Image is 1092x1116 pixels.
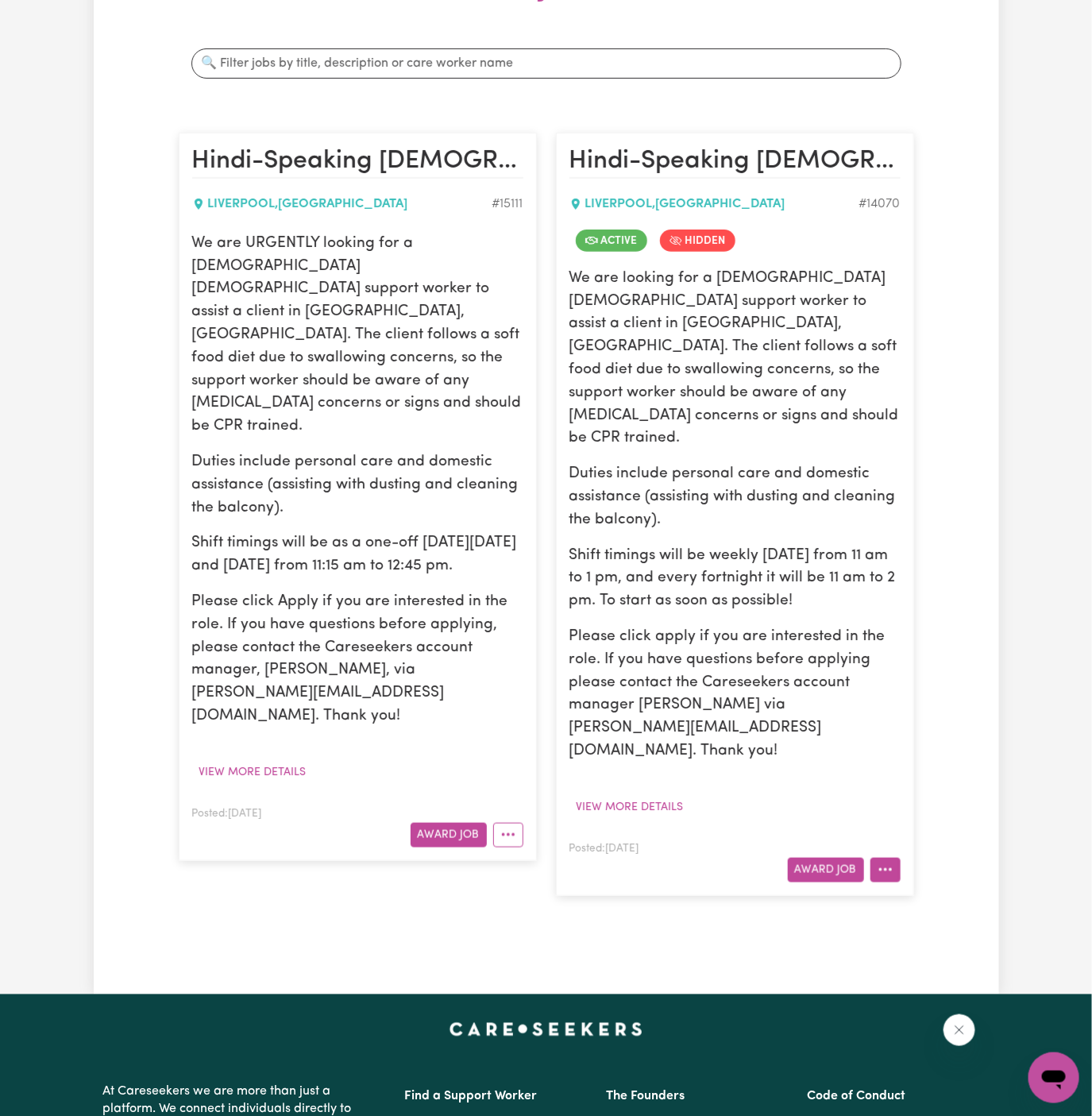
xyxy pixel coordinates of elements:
[569,844,639,854] span: Posted: [DATE]
[870,858,901,882] button: More options
[606,1091,685,1103] a: The Founders
[569,268,901,450] p: We are looking for a [DEMOGRAPHIC_DATA] [DEMOGRAPHIC_DATA] support worker to assist a client in [...
[192,532,523,578] p: Shift timings will be as a one-off [DATE][DATE] and [DATE] from 11:15 am to 12:45 pm.
[192,591,523,728] p: Please click Apply if you are interested in the role. If you have questions before applying, plea...
[493,823,523,848] button: More options
[569,146,901,178] h2: Hindi-Speaking Female Support Worker Needed In Liverpool, NSW
[788,858,864,882] button: Award Job
[192,233,523,438] p: We are URGENTLY looking for a [DEMOGRAPHIC_DATA] [DEMOGRAPHIC_DATA] support worker to assist a cl...
[569,195,859,214] div: LIVERPOOL , [GEOGRAPHIC_DATA]
[859,195,901,214] div: Job ID #14070
[450,1023,642,1036] a: Careseekers home page
[192,809,262,819] span: Posted: [DATE]
[660,230,735,252] span: Job is hidden
[943,1014,975,1046] iframe: Close message
[569,626,901,763] p: Please click apply if you are interested in the role. If you have questions before applying pleas...
[569,463,901,531] p: Duties include personal care and domestic assistance (assisting with dusting and cleaning the bal...
[1028,1052,1079,1103] iframe: Button to launch messaging window
[492,195,523,214] div: Job ID #15111
[191,48,901,79] input: 🔍 Filter jobs by title, description or care worker name
[405,1091,538,1103] a: Find a Support Worker
[192,451,523,519] p: Duties include personal care and domestic assistance (assisting with dusting and cleaning the bal...
[411,823,487,848] button: Award Job
[807,1091,905,1103] a: Code of Conduct
[569,795,691,820] button: View more details
[10,11,96,24] span: Need any help?
[569,545,901,613] p: Shift timings will be weekly [DATE] from 11 am to 1 pm, and every fortnight it will be 11 am to 2...
[192,760,314,785] button: View more details
[192,146,523,178] h2: Hindi-Speaking Female Support Worker Needed In Liverpool, NSW
[192,195,492,214] div: LIVERPOOL , [GEOGRAPHIC_DATA]
[576,230,647,252] span: Job is active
